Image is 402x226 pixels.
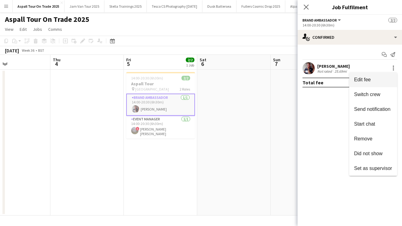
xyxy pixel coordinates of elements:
span: Set as supervisor [354,166,392,171]
span: Send notification [354,107,390,112]
button: Set as supervisor [349,161,397,176]
span: Edit fee [354,77,371,82]
button: Edit fee [349,72,397,87]
span: Start chat [354,121,375,127]
button: Remove [349,131,397,146]
button: Start chat [349,117,397,131]
button: Switch crew [349,87,397,102]
button: Did not show [349,146,397,161]
span: Remove [354,136,373,141]
button: Send notification [349,102,397,117]
span: Switch crew [354,92,380,97]
span: Did not show [354,151,383,156]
